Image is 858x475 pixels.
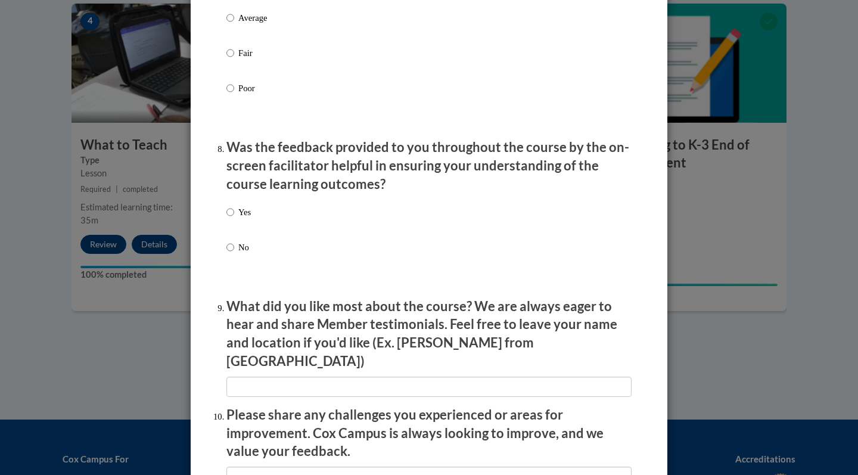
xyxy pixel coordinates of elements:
[226,46,234,60] input: Fair
[226,241,234,254] input: No
[226,297,632,371] p: What did you like most about the course? We are always eager to hear and share Member testimonial...
[226,138,632,193] p: Was the feedback provided to you throughout the course by the on-screen facilitator helpful in en...
[238,241,251,254] p: No
[238,206,251,219] p: Yes
[226,82,234,95] input: Poor
[238,46,271,60] p: Fair
[226,11,234,24] input: Average
[226,406,632,461] p: Please share any challenges you experienced or areas for improvement. Cox Campus is always lookin...
[238,11,271,24] p: Average
[238,82,271,95] p: Poor
[226,206,234,219] input: Yes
